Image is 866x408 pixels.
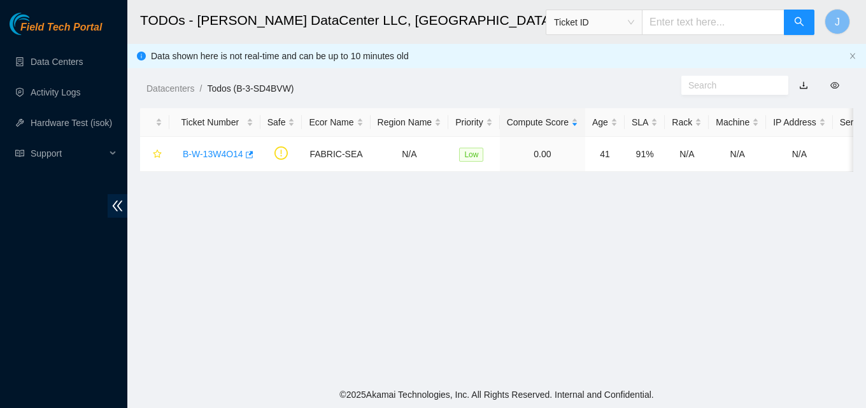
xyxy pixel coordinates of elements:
td: N/A [766,137,832,172]
span: Low [459,148,483,162]
span: eye [830,81,839,90]
td: FABRIC-SEA [302,137,370,172]
td: N/A [709,137,766,172]
button: star [147,144,162,164]
span: star [153,150,162,160]
td: 0.00 [500,137,585,172]
a: Akamai TechnologiesField Tech Portal [10,23,102,39]
a: Datacenters [146,83,194,94]
a: download [799,80,808,90]
span: Support [31,141,106,166]
span: close [849,52,856,60]
span: double-left [108,194,127,218]
td: N/A [371,137,449,172]
button: search [784,10,814,35]
span: Field Tech Portal [20,22,102,34]
button: download [790,75,818,95]
input: Search [688,78,771,92]
span: read [15,149,24,158]
span: / [199,83,202,94]
a: Todos (B-3-SD4BVW) [207,83,294,94]
button: close [849,52,856,60]
span: exclamation-circle [274,146,288,160]
td: 91% [625,137,665,172]
button: J [825,9,850,34]
span: Ticket ID [554,13,634,32]
td: 41 [585,137,625,172]
footer: © 2025 Akamai Technologies, Inc. All Rights Reserved. Internal and Confidential. [127,381,866,408]
span: search [794,17,804,29]
img: Akamai Technologies [10,13,64,35]
a: Hardware Test (isok) [31,118,112,128]
a: Data Centers [31,57,83,67]
td: N/A [665,137,709,172]
a: B-W-13W4O14 [183,149,243,159]
a: Activity Logs [31,87,81,97]
span: J [835,14,840,30]
input: Enter text here... [642,10,784,35]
